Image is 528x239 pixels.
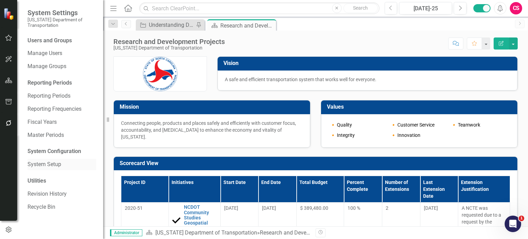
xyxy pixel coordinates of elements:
span: A safe and efficient transportation system that works well for everyone. [225,77,376,82]
p: Connecting people, products and places safely and efficiently with customer focus, accountability... [121,120,303,140]
td: 🔸 Innovation [389,130,449,140]
small: [US_STATE] Department of Transportation [27,17,96,28]
span: [DATE] [424,205,438,211]
span: 1 [519,216,524,221]
a: Recycle Bin [27,203,96,211]
a: Fiscal Years [27,118,96,126]
div: Research and Development Projects [260,229,347,236]
a: Reporting Frequencies [27,105,96,113]
a: System Setup [27,161,96,169]
iframe: Intercom live chat [505,216,521,232]
div: [DATE]-25 [401,4,450,13]
div: Reporting Periods [27,79,96,87]
h3: Scorecard View [120,160,514,166]
a: Understanding Drivers of Change in Vehicle Availability and Ownership [137,21,194,29]
div: Research and Development Projects [220,21,274,30]
div: 100 % [348,205,378,211]
div: [US_STATE] Department of Transportation [113,45,225,51]
h3: Mission [120,104,307,110]
span: 2020-51 [125,205,143,211]
span: Administrator [110,229,142,236]
button: CS [510,2,522,14]
a: NCDOT Community Studies Geospatial Sandbox [184,205,217,231]
a: Manage Groups [27,63,96,70]
input: Search ClearPoint... [139,2,379,14]
a: Manage Users [27,50,96,57]
h3: Values [327,104,514,110]
h3: Vision [223,60,514,66]
td: 🔸 Teamwork [449,120,510,130]
button: Search [343,3,378,13]
div: Understanding Drivers of Change in Vehicle Availability and Ownership [149,21,194,29]
td: 🔸 Integrity [328,130,389,140]
div: Utilities [27,177,96,185]
div: Research and Development Projects [113,38,225,45]
a: Revision History [27,190,96,198]
img: Completed [172,216,180,225]
span: $ 389,480.00 [300,205,328,211]
span: 2 [386,205,388,211]
div: System Configuration [27,148,96,155]
div: Users and Groups [27,37,96,45]
a: Master Periods [27,131,96,139]
a: Reporting Periods [27,92,96,100]
td: 🔸 Customer Service [389,120,449,130]
span: [DATE] [262,205,276,211]
span: Search [353,5,368,11]
img: ClearPoint Strategy [3,7,16,20]
span: System Settings [27,9,96,17]
div: » [146,229,310,237]
p: 🔸 Quality [330,121,387,128]
a: [US_STATE] Department of Transportation [155,229,257,236]
span: [DATE] [224,205,238,211]
img: North Carolina Department of Transportation - Wikipedia [143,57,177,91]
button: [DATE]-25 [399,2,452,14]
